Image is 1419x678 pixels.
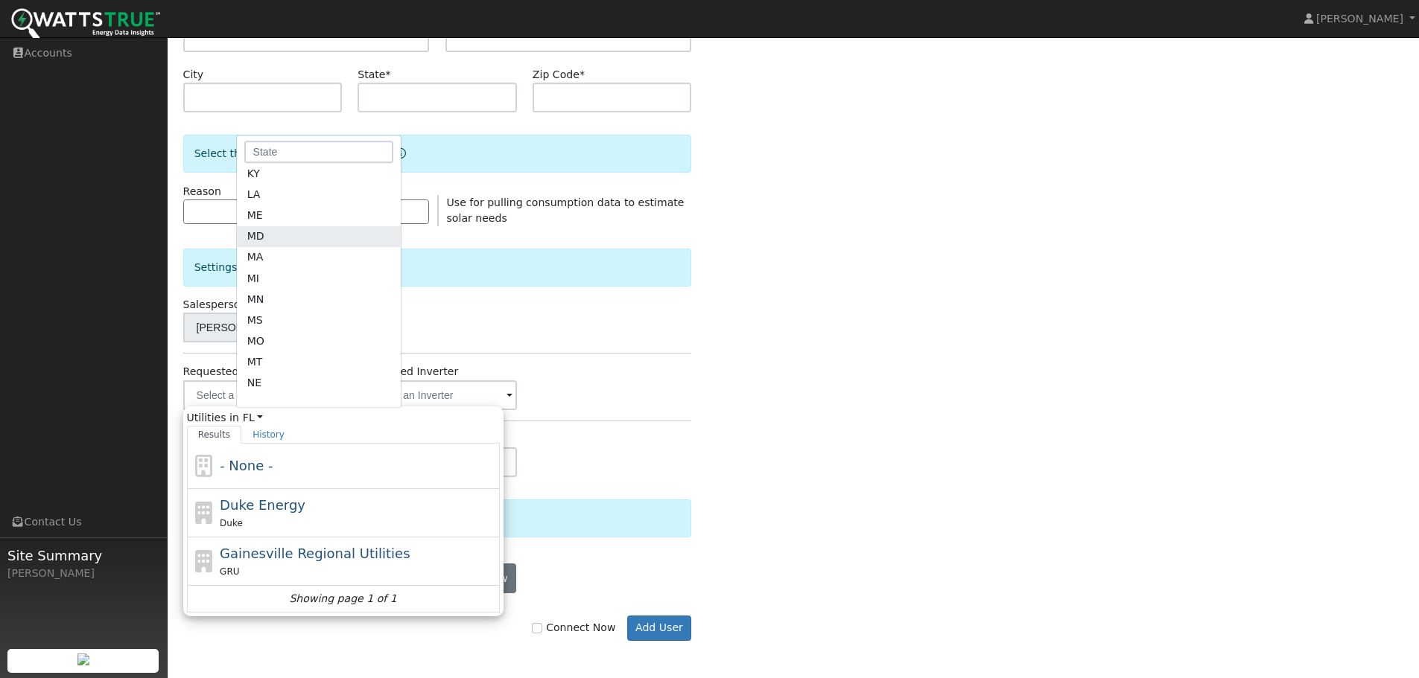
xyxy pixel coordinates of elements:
[183,364,273,380] label: Requested Utility
[183,249,692,287] div: Settings
[237,331,401,352] a: MO
[237,352,401,373] a: MT
[220,458,273,473] span: - None -
[220,546,410,561] span: Gainesville Regional Utilities
[11,8,160,42] img: WattsTrue
[385,68,390,80] span: Required
[237,164,401,185] a: KY
[289,591,396,607] i: Showing page 1 of 1
[1316,13,1403,25] span: [PERSON_NAME]
[7,566,159,581] div: [PERSON_NAME]
[77,653,89,665] img: retrieve
[237,226,401,247] a: MD
[183,380,343,410] input: Select a Utility
[220,566,239,577] span: GRU
[220,497,305,513] span: Duke Energy
[183,184,221,199] label: Reason
[237,268,401,289] a: MI
[183,67,204,83] label: City
[237,373,401,394] a: NE
[187,426,242,444] a: Results
[183,135,692,173] div: Select the reason for adding this user
[187,410,500,426] span: Utilities in
[183,297,247,313] label: Salesperson
[358,67,390,83] label: State
[237,205,401,226] a: ME
[532,620,615,636] label: Connect Now
[533,67,585,83] label: Zip Code
[627,615,692,641] button: Add User
[7,546,159,566] span: Site Summary
[183,313,343,342] input: Select a User
[358,364,458,380] label: Requested Inverter
[220,518,243,528] span: Duke
[580,68,585,80] span: Required
[241,426,296,444] a: History
[447,196,685,224] span: Use for pulling consumption data to estimate solar needs
[237,310,401,331] a: MS
[237,247,401,268] a: MA
[244,141,393,163] input: State
[183,199,430,225] button: New lead
[358,380,517,410] input: Select an Inverter
[243,410,264,426] a: FL
[237,289,401,310] a: MN
[532,623,542,633] input: Connect Now
[237,185,401,205] a: LA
